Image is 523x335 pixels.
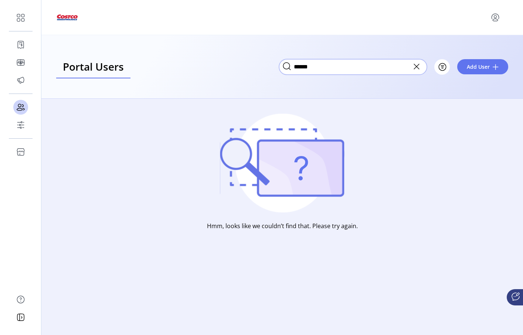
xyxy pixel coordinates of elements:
[207,221,358,230] p: Hmm, looks like we couldn’t find that. Please try again.
[434,59,450,75] button: Filter Button
[467,63,490,71] span: Add User
[489,11,501,23] button: menu
[279,59,427,75] input: Search
[63,61,124,72] span: Portal Users
[56,55,130,79] a: Portal Users
[56,7,78,28] img: logo
[457,59,508,74] button: Add User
